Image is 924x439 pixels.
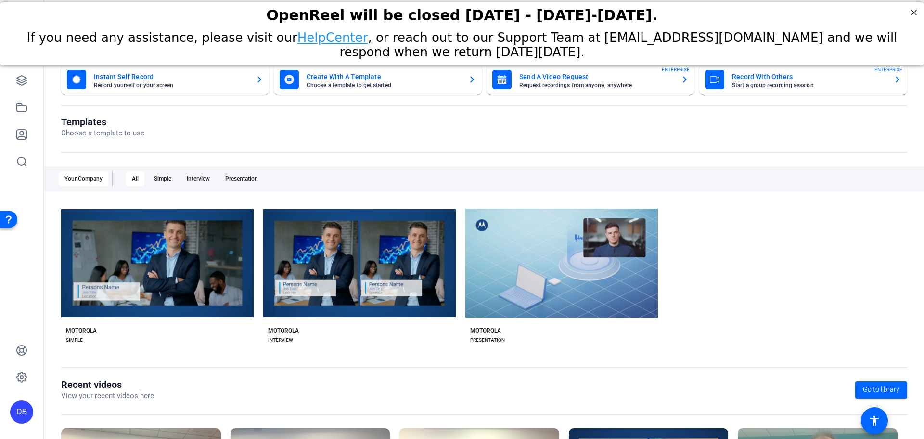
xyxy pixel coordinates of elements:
[12,4,912,21] div: OpenReel will be closed [DATE] - [DATE]-[DATE].
[470,327,501,334] div: MOTOROLA
[61,379,154,390] h1: Recent videos
[662,66,690,73] span: ENTERPRISE
[219,171,264,186] div: Presentation
[61,64,269,95] button: Instant Self RecordRecord yourself or your screen
[470,336,505,344] div: PRESENTATION
[66,327,97,334] div: MOTOROLA
[732,71,886,82] mat-card-title: Record With Others
[61,128,144,139] p: Choose a template to use
[874,66,902,73] span: ENTERPRISE
[519,71,673,82] mat-card-title: Send A Video Request
[268,336,293,344] div: INTERVIEW
[94,82,248,88] mat-card-subtitle: Record yourself or your screen
[10,400,33,424] div: DB
[268,327,299,334] div: MOTOROLA
[126,171,144,186] div: All
[94,71,248,82] mat-card-title: Instant Self Record
[59,171,108,186] div: Your Company
[27,28,898,57] span: If you need any assistance, please visit our , or reach out to our Support Team at [EMAIL_ADDRESS...
[855,381,907,399] a: Go to library
[699,64,907,95] button: Record With OthersStart a group recording sessionENTERPRISE
[307,82,461,88] mat-card-subtitle: Choose a template to get started
[732,82,886,88] mat-card-subtitle: Start a group recording session
[274,64,482,95] button: Create With A TemplateChoose a template to get started
[61,390,154,401] p: View your recent videos here
[863,385,899,395] span: Go to library
[869,415,880,426] mat-icon: accessibility
[61,116,144,128] h1: Templates
[148,171,177,186] div: Simple
[66,336,83,344] div: SIMPLE
[487,64,694,95] button: Send A Video RequestRequest recordings from anyone, anywhereENTERPRISE
[181,171,216,186] div: Interview
[297,28,368,42] a: HelpCenter
[519,82,673,88] mat-card-subtitle: Request recordings from anyone, anywhere
[307,71,461,82] mat-card-title: Create With A Template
